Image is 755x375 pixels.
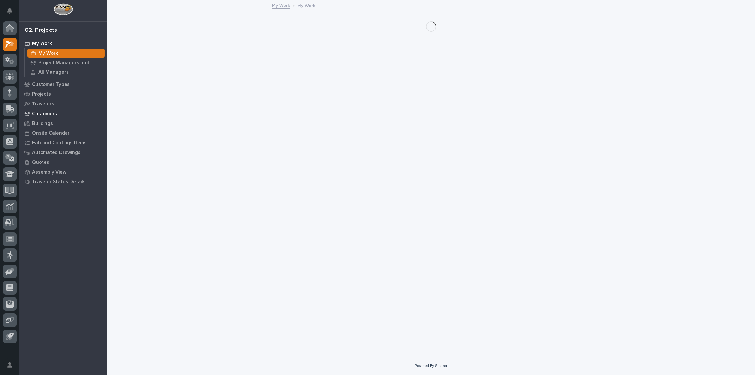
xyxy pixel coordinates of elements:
a: My Work [19,39,107,48]
a: Project Managers and Engineers [25,58,107,67]
p: Buildings [32,121,53,127]
a: Customer Types [19,79,107,89]
p: Quotes [32,160,49,165]
p: Travelers [32,101,54,107]
div: Notifications [8,8,17,18]
p: Project Managers and Engineers [38,60,102,66]
a: Assembly View [19,167,107,177]
a: Travelers [19,99,107,109]
a: Traveler Status Details [19,177,107,187]
a: My Work [272,1,290,9]
a: Buildings [19,118,107,128]
a: All Managers [25,67,107,77]
a: My Work [25,49,107,58]
img: Workspace Logo [54,3,73,15]
p: My Work [38,51,58,56]
a: Fab and Coatings Items [19,138,107,148]
p: My Work [32,41,52,47]
p: Automated Drawings [32,150,80,156]
p: Customers [32,111,57,117]
a: Onsite Calendar [19,128,107,138]
a: Customers [19,109,107,118]
p: Assembly View [32,169,66,175]
p: My Work [298,2,316,9]
p: All Managers [38,69,69,75]
p: Fab and Coatings Items [32,140,87,146]
div: 02. Projects [25,27,57,34]
p: Onsite Calendar [32,130,70,136]
p: Traveler Status Details [32,179,86,185]
button: Notifications [3,4,17,18]
a: Projects [19,89,107,99]
p: Customer Types [32,82,70,88]
a: Quotes [19,157,107,167]
p: Projects [32,91,51,97]
a: Powered By Stacker [415,364,447,368]
a: Automated Drawings [19,148,107,157]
